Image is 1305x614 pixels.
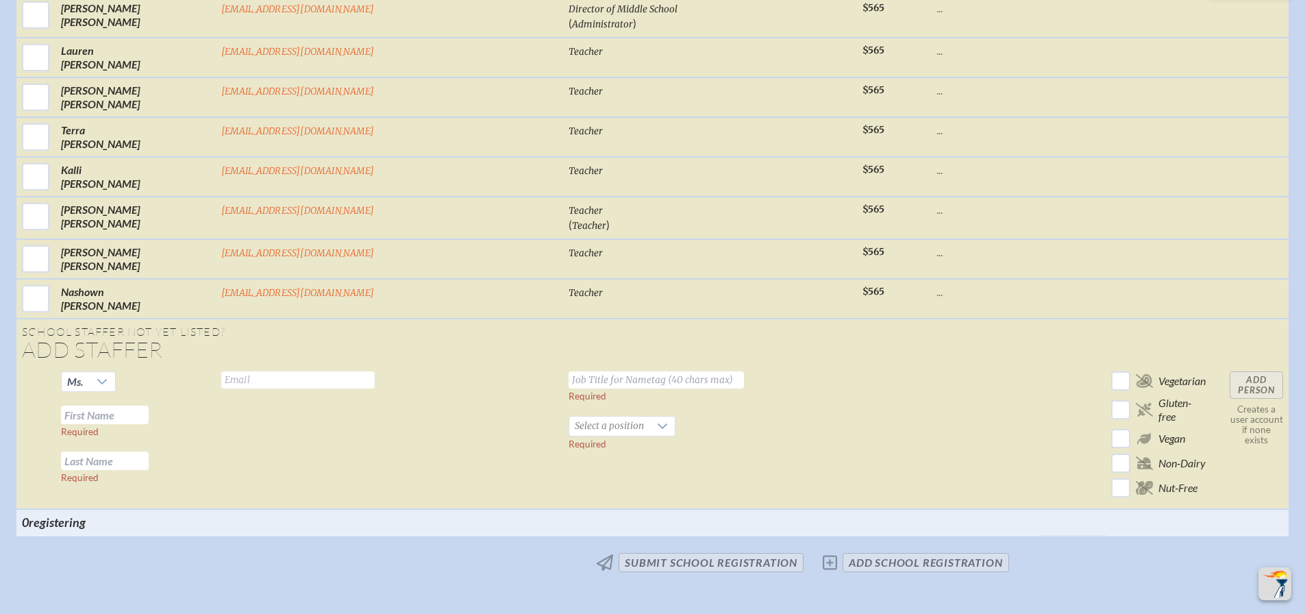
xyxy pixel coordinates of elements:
span: Teacher [572,220,606,232]
span: $565 [862,246,884,258]
p: ... [936,245,1035,259]
input: Email [221,371,375,389]
span: Ms. [67,375,84,388]
p: Creates a user account if none exists [1230,404,1283,445]
p: ... [936,285,1035,299]
img: To the top [1261,570,1289,598]
span: $565 [862,124,884,136]
span: Non-Dairy [1158,456,1206,470]
input: First Name [61,406,149,424]
td: [PERSON_NAME] [PERSON_NAME] [55,239,216,279]
span: Teacher [569,205,603,217]
span: Vegetarian [1158,374,1206,388]
td: Terra [PERSON_NAME] [55,117,216,157]
span: ( [569,16,572,29]
span: $565 [862,204,884,215]
p: ... [936,44,1035,58]
span: $565 [862,84,884,96]
td: [PERSON_NAME] [PERSON_NAME] [55,197,216,239]
a: [EMAIL_ADDRESS][DOMAIN_NAME] [221,125,375,137]
a: [EMAIL_ADDRESS][DOMAIN_NAME] [221,3,375,15]
span: Teacher [569,46,603,58]
span: Teacher [569,247,603,259]
span: Teacher [569,287,603,299]
span: Nut-Free [1158,481,1197,495]
label: Required [61,426,99,437]
a: [EMAIL_ADDRESS][DOMAIN_NAME] [221,247,375,259]
label: Required [61,472,99,483]
span: Director of Middle School [569,3,678,15]
span: Select a position [569,417,649,436]
span: $565 [862,286,884,297]
span: ) [606,218,610,231]
span: registering [29,515,86,530]
p: ... [936,163,1035,177]
td: Nashown [PERSON_NAME] [55,279,216,319]
label: Required [569,439,606,450]
p: ... [936,1,1035,15]
span: $565 [862,164,884,175]
span: $565 [862,2,884,14]
span: Vegan [1158,432,1185,445]
span: ( [569,218,572,231]
a: [EMAIL_ADDRESS][DOMAIN_NAME] [221,46,375,58]
a: [EMAIL_ADDRESS][DOMAIN_NAME] [221,165,375,177]
label: Required [569,391,606,402]
span: $565 [862,45,884,56]
td: [PERSON_NAME] [PERSON_NAME] [55,77,216,117]
p: ... [936,203,1035,217]
span: Teacher [569,86,603,97]
span: Teacher [569,165,603,177]
td: Lauren [PERSON_NAME] [55,38,216,77]
p: ... [936,84,1035,97]
span: Administrator [572,19,633,30]
span: Teacher [569,125,603,137]
span: Gluten-free [1158,396,1208,423]
th: 0 [16,509,216,535]
td: Kalli [PERSON_NAME] [55,157,216,197]
p: ... [936,123,1035,137]
a: [EMAIL_ADDRESS][DOMAIN_NAME] [221,205,375,217]
input: Last Name [61,452,149,470]
a: [EMAIL_ADDRESS][DOMAIN_NAME] [221,86,375,97]
span: ) [633,16,636,29]
input: Job Title for Nametag (40 chars max) [569,371,744,389]
span: Ms. [62,372,89,391]
a: [EMAIL_ADDRESS][DOMAIN_NAME] [221,287,375,299]
button: Scroll Top [1258,567,1291,600]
